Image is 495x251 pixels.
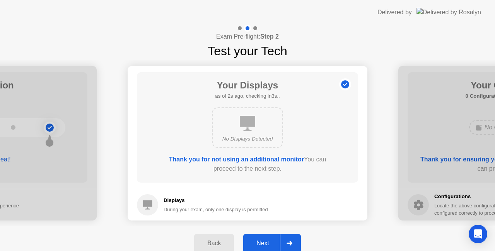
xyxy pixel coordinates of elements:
div: Back [196,240,232,247]
div: You can proceed to the next step. [159,155,336,173]
img: Delivered by Rosalyn [416,8,481,17]
h5: Displays [164,197,268,204]
b: Thank you for not using an additional monitor [169,156,304,163]
div: Delivered by [377,8,412,17]
h4: Exam Pre-flight: [216,32,279,41]
div: No Displays Detected [219,135,276,143]
div: During your exam, only one display is permitted [164,206,268,213]
h5: as of 2s ago, checking in3s.. [215,92,280,100]
div: Open Intercom Messenger [469,225,487,243]
h1: Test your Tech [208,42,287,60]
h1: Your Displays [215,78,280,92]
div: Next [246,240,280,247]
b: Step 2 [260,33,279,40]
